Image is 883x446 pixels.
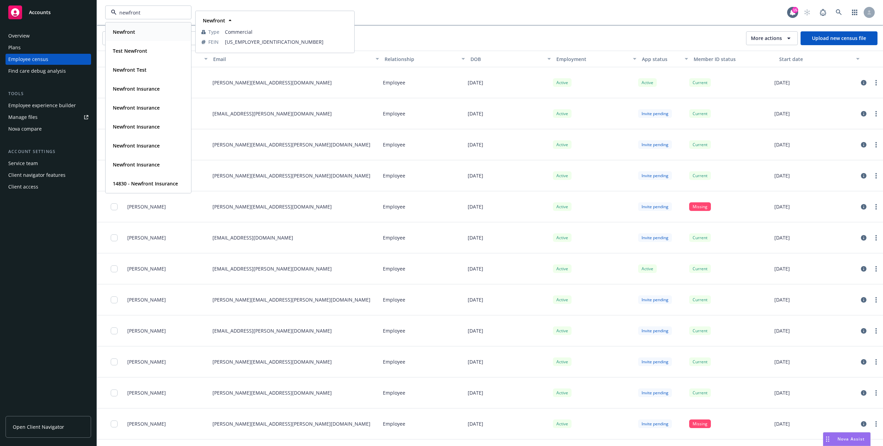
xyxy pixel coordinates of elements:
[8,170,66,181] div: Client navigator features
[468,358,483,365] p: [DATE]
[860,358,868,366] a: circleInformation
[774,203,790,210] p: [DATE]
[113,48,147,54] strong: Test NewFront
[642,55,680,63] div: App status
[8,158,38,169] div: Service team
[127,203,166,210] span: [PERSON_NAME]
[212,389,332,396] p: [PERSON_NAME][EMAIL_ADDRESS][DOMAIN_NAME]
[468,141,483,148] p: [DATE]
[776,51,862,67] button: Start date
[113,180,178,187] strong: 14830 - Newfront Insurance
[553,78,572,87] div: Active
[689,419,711,428] div: Missing
[102,31,222,45] input: Filter by keyword...
[212,110,332,117] p: [EMAIL_ADDRESS][PERSON_NAME][DOMAIN_NAME]
[774,389,790,396] p: [DATE]
[212,203,332,210] p: [PERSON_NAME][EMAIL_ADDRESS][DOMAIN_NAME]
[689,295,711,304] div: Current
[127,420,166,427] span: [PERSON_NAME]
[383,327,405,334] p: Employee
[208,28,219,36] span: Type
[468,203,483,210] p: [DATE]
[872,141,880,149] a: more
[212,358,332,365] p: [PERSON_NAME][EMAIL_ADDRESS][DOMAIN_NAME]
[779,55,852,63] div: Start date
[6,54,91,65] a: Employee census
[468,265,483,272] p: [DATE]
[638,388,672,397] div: Invite pending
[774,327,790,334] p: [DATE]
[111,327,118,334] input: Toggle Row Selected
[383,79,405,86] p: Employee
[8,65,66,77] div: Find care debug analysis
[468,296,483,303] p: [DATE]
[553,140,572,149] div: Active
[774,172,790,179] p: [DATE]
[113,85,160,92] strong: Newfront Insurance
[113,123,160,130] strong: Newfront Insurance
[638,264,657,273] div: Active
[383,389,405,396] p: Employee
[225,28,348,36] span: Commercial
[556,55,629,63] div: Employment
[6,30,91,41] a: Overview
[212,327,332,334] p: [EMAIL_ADDRESS][PERSON_NAME][DOMAIN_NAME]
[225,38,348,45] span: [US_EMPLOYER_IDENTIFICATION_NUMBER]
[385,55,457,63] div: Relationship
[689,171,711,180] div: Current
[382,51,468,67] button: Relationship
[6,112,91,123] a: Manage files
[746,31,798,45] button: More actions
[774,141,790,148] p: [DATE]
[210,51,382,67] button: Email
[872,265,880,273] a: more
[638,109,672,118] div: Invite pending
[860,141,868,149] a: circleInformation
[774,110,790,117] p: [DATE]
[801,31,877,45] a: Upload new census file
[113,142,160,149] strong: Newfront Insurance
[6,65,91,77] a: Find care debug analysis
[816,6,830,19] a: Report a Bug
[468,234,483,241] p: [DATE]
[823,432,871,446] button: Nova Assist
[111,420,118,427] input: Toggle Row Selected
[8,30,30,41] div: Overview
[553,419,572,428] div: Active
[872,110,880,118] a: more
[113,104,160,111] strong: Newfront Insurance
[212,296,370,303] p: [PERSON_NAME][EMAIL_ADDRESS][PERSON_NAME][DOMAIN_NAME]
[553,202,572,211] div: Active
[832,6,846,19] a: Search
[860,327,868,335] a: circleInformation
[689,78,711,87] div: Current
[383,234,405,241] p: Employee
[468,110,483,117] p: [DATE]
[694,55,774,63] div: Member ID status
[860,265,868,273] a: circleInformation
[553,388,572,397] div: Active
[638,233,672,242] div: Invite pending
[212,172,370,179] p: [PERSON_NAME][EMAIL_ADDRESS][PERSON_NAME][DOMAIN_NAME]
[468,51,554,67] button: DOB
[8,123,42,134] div: Nova compare
[638,202,672,211] div: Invite pending
[203,17,225,24] strong: Newfront
[127,234,166,241] span: [PERSON_NAME]
[800,6,814,19] a: Start snowing
[553,264,572,273] div: Active
[212,79,332,86] p: [PERSON_NAME][EMAIL_ADDRESS][DOMAIN_NAME]
[383,110,405,117] p: Employee
[638,171,672,180] div: Invite pending
[6,148,91,155] div: Account settings
[6,3,91,22] a: Accounts
[860,172,868,180] a: circleInformation
[774,296,790,303] p: [DATE]
[6,181,91,192] a: Client access
[468,420,483,427] p: [DATE]
[468,172,483,179] p: [DATE]
[774,234,790,241] p: [DATE]
[383,358,405,365] p: Employee
[872,358,880,366] a: more
[212,141,370,148] p: [PERSON_NAME][EMAIL_ADDRESS][PERSON_NAME][DOMAIN_NAME]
